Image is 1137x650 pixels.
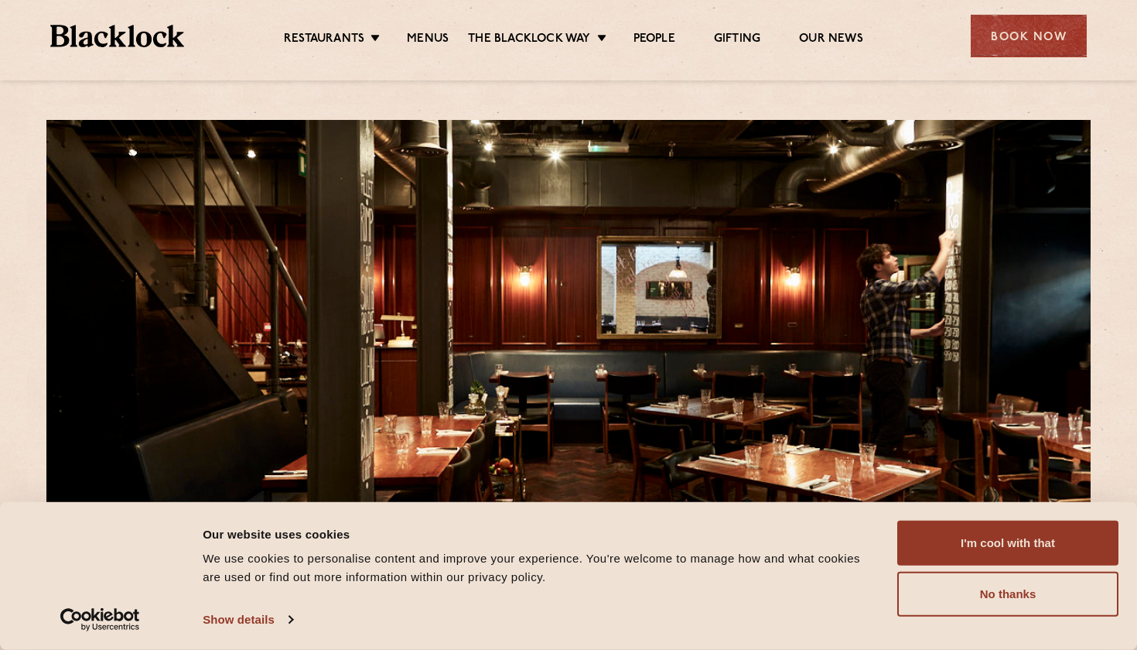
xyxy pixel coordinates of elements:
[203,608,292,631] a: Show details
[407,32,449,49] a: Menus
[32,608,168,631] a: Usercentrics Cookiebot - opens in a new window
[897,521,1118,566] button: I'm cool with that
[50,25,184,47] img: BL_Textured_Logo-footer-cropped.svg
[714,32,760,49] a: Gifting
[284,32,364,49] a: Restaurants
[633,32,675,49] a: People
[897,572,1118,617] button: No thanks
[203,549,879,587] div: We use cookies to personalise content and improve your experience. You're welcome to manage how a...
[203,525,879,543] div: Our website uses cookies
[799,32,863,49] a: Our News
[971,15,1087,57] div: Book Now
[468,32,590,49] a: The Blacklock Way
